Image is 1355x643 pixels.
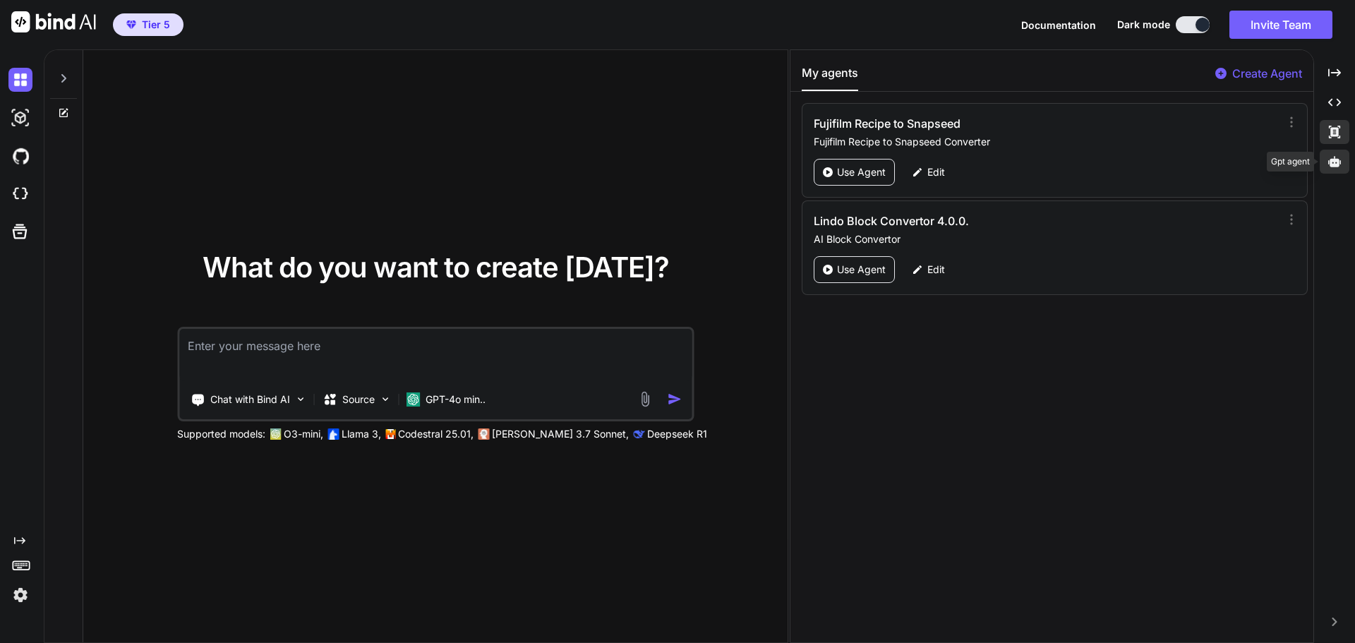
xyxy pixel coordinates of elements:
[342,392,375,407] p: Source
[284,427,323,441] p: O3-mini,
[667,392,682,407] img: icon
[406,392,420,407] img: GPT-4o mini
[633,428,644,440] img: claude
[814,212,1136,229] h3: Lindo Block Convertor 4.0.0.
[398,427,474,441] p: Codestral 25.01,
[8,144,32,168] img: githubDark
[1267,152,1314,172] div: Gpt agent
[927,263,945,277] p: Edit
[492,427,629,441] p: [PERSON_NAME] 3.7 Sonnet,
[177,427,265,441] p: Supported models:
[814,232,1275,246] p: AI Block Convertor
[379,393,391,405] img: Pick Models
[1232,65,1302,82] p: Create Agent
[11,11,96,32] img: Bind AI
[8,106,32,130] img: darkAi-studio
[837,165,886,179] p: Use Agent
[8,68,32,92] img: darkChat
[478,428,489,440] img: claude
[802,64,858,91] button: My agents
[814,115,1136,132] h3: Fujifilm Recipe to Snapseed
[1117,18,1170,32] span: Dark mode
[210,392,290,407] p: Chat with Bind AI
[327,428,339,440] img: Llama2
[1229,11,1332,39] button: Invite Team
[203,250,669,284] span: What do you want to create [DATE]?
[8,182,32,206] img: cloudideIcon
[126,20,136,29] img: premium
[8,583,32,607] img: settings
[1021,18,1096,32] button: Documentation
[837,263,886,277] p: Use Agent
[142,18,170,32] span: Tier 5
[637,391,653,407] img: attachment
[814,135,1275,149] p: Fujifilm Recipe to Snapseed Converter
[342,427,381,441] p: Llama 3,
[647,427,707,441] p: Deepseek R1
[1021,19,1096,31] span: Documentation
[113,13,183,36] button: premiumTier 5
[294,393,306,405] img: Pick Tools
[927,165,945,179] p: Edit
[385,429,395,439] img: Mistral-AI
[426,392,486,407] p: GPT-4o min..
[270,428,281,440] img: GPT-4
